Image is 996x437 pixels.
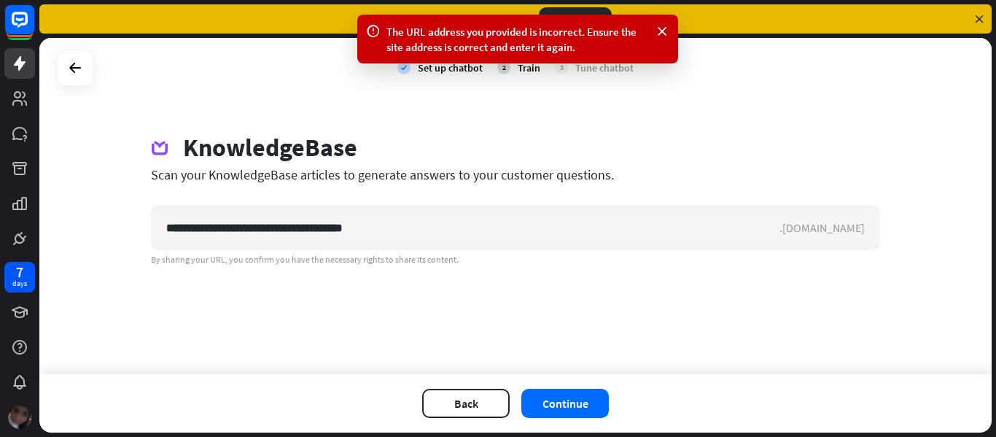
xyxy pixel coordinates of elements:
[183,133,357,163] div: KnowledgeBase
[575,61,634,74] div: Tune chatbot
[539,7,612,31] div: Add chatbot
[397,61,411,74] i: check
[497,61,510,74] div: 2
[518,61,540,74] div: Train
[521,389,609,418] button: Continue
[402,12,527,26] div: Create your first AI chatbot
[779,220,879,235] div: .[DOMAIN_NAME]
[151,254,880,266] div: By sharing your URL, you confirm you have the necessary rights to share its content.
[422,389,510,418] button: Back
[4,262,35,293] a: 7 days
[16,266,23,279] div: 7
[12,6,55,50] button: Open LiveChat chat widget
[555,61,568,74] div: 3
[151,166,880,183] div: Scan your KnowledgeBase articles to generate answers to your customer questions.
[12,279,27,289] div: days
[418,61,483,74] div: Set up chatbot
[386,24,649,55] div: The URL address you provided is incorrect. Ensure the site address is correct and enter it again.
